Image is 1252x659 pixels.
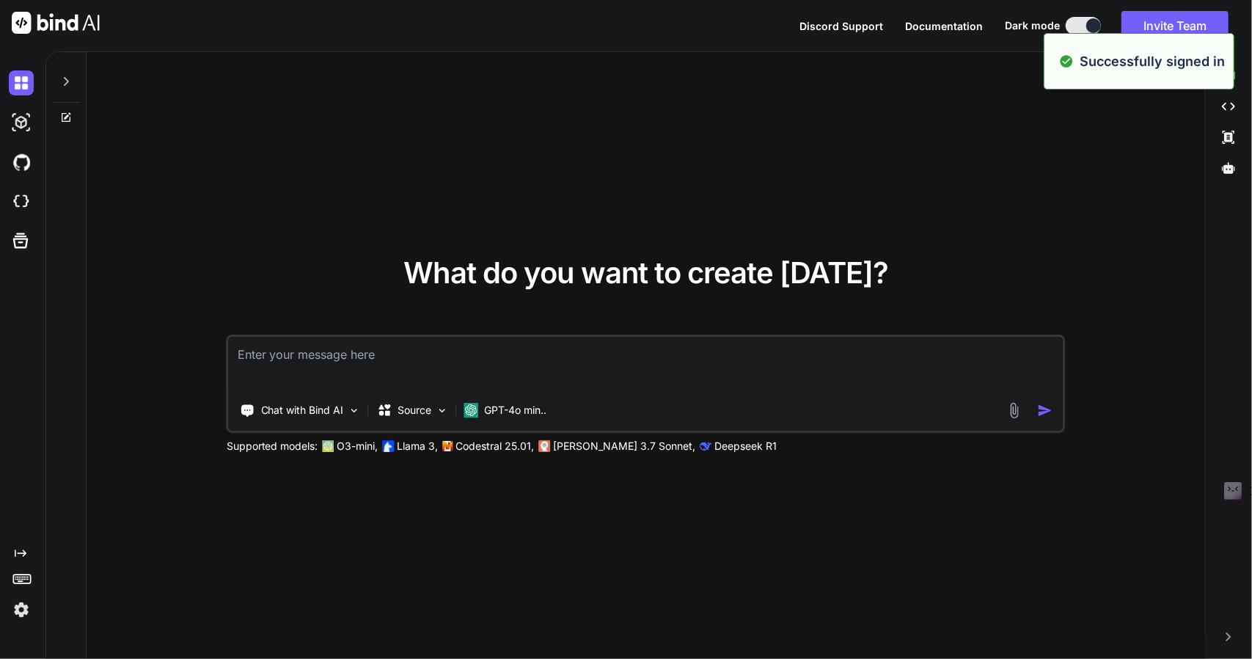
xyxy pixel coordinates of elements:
[436,404,449,417] img: Pick Models
[799,20,883,32] span: Discord Support
[700,440,712,452] img: claude
[1121,11,1229,40] button: Invite Team
[9,150,34,175] img: githubDark
[337,439,378,454] p: O3-mini,
[1005,18,1060,33] span: Dark mode
[554,439,696,454] p: [PERSON_NAME] 3.7 Sonnet,
[323,440,334,452] img: GPT-4
[905,18,983,34] button: Documentation
[464,403,479,418] img: GPT-4o mini
[398,403,432,418] p: Source
[348,404,361,417] img: Pick Tools
[905,20,983,32] span: Documentation
[9,110,34,135] img: darkAi-studio
[799,18,883,34] button: Discord Support
[1037,403,1053,418] img: icon
[398,439,439,454] p: Llama 3,
[261,403,344,418] p: Chat with Bind AI
[715,439,777,454] p: Deepseek R1
[9,70,34,95] img: darkChat
[456,439,535,454] p: Codestral 25.01,
[12,12,100,34] img: Bind AI
[403,255,888,291] span: What do you want to create [DATE]?
[1006,402,1022,419] img: attachment
[1080,51,1225,71] p: Successfully signed in
[443,441,453,451] img: Mistral-AI
[227,439,318,454] p: Supported models:
[9,189,34,214] img: cloudideIcon
[539,440,551,452] img: claude
[9,597,34,622] img: settings
[383,440,395,452] img: Llama2
[485,403,547,418] p: GPT-4o min..
[1059,51,1074,71] img: alert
